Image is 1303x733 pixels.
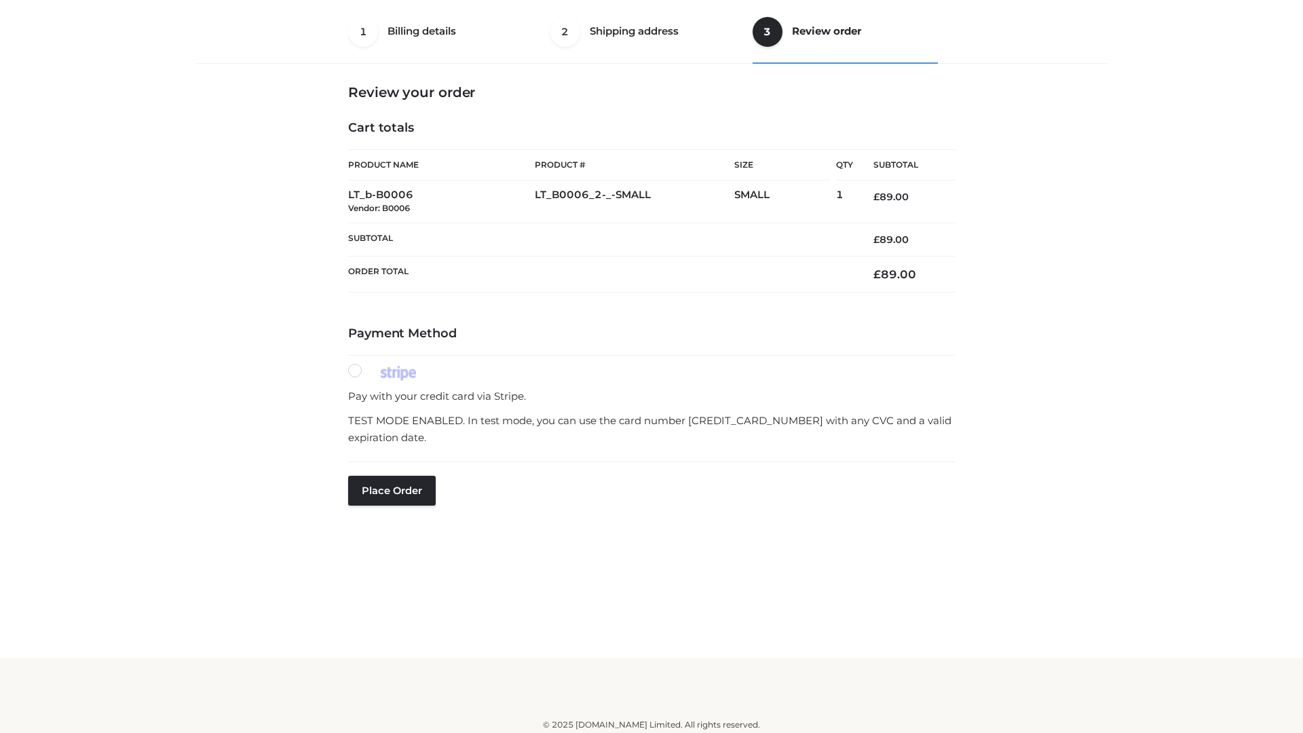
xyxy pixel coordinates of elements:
[734,150,829,181] th: Size
[853,150,955,181] th: Subtotal
[873,267,881,281] span: £
[202,718,1101,732] div: © 2025 [DOMAIN_NAME] Limited. All rights reserved.
[734,181,836,223] td: SMALL
[535,181,734,223] td: LT_B0006_2-_-SMALL
[535,149,734,181] th: Product #
[348,257,853,293] th: Order Total
[873,191,880,203] span: £
[873,233,880,246] span: £
[348,203,410,213] small: Vendor: B0006
[836,149,853,181] th: Qty
[348,84,955,100] h3: Review your order
[873,267,916,281] bdi: 89.00
[348,412,955,447] p: TEST MODE ENABLED. In test mode, you can use the card number [CREDIT_CARD_NUMBER] with any CVC an...
[836,181,853,223] td: 1
[873,191,909,203] bdi: 89.00
[348,121,955,136] h4: Cart totals
[348,388,955,405] p: Pay with your credit card via Stripe.
[873,233,909,246] bdi: 89.00
[348,476,436,506] button: Place order
[348,223,853,256] th: Subtotal
[348,149,535,181] th: Product Name
[348,326,955,341] h4: Payment Method
[348,181,535,223] td: LT_b-B0006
